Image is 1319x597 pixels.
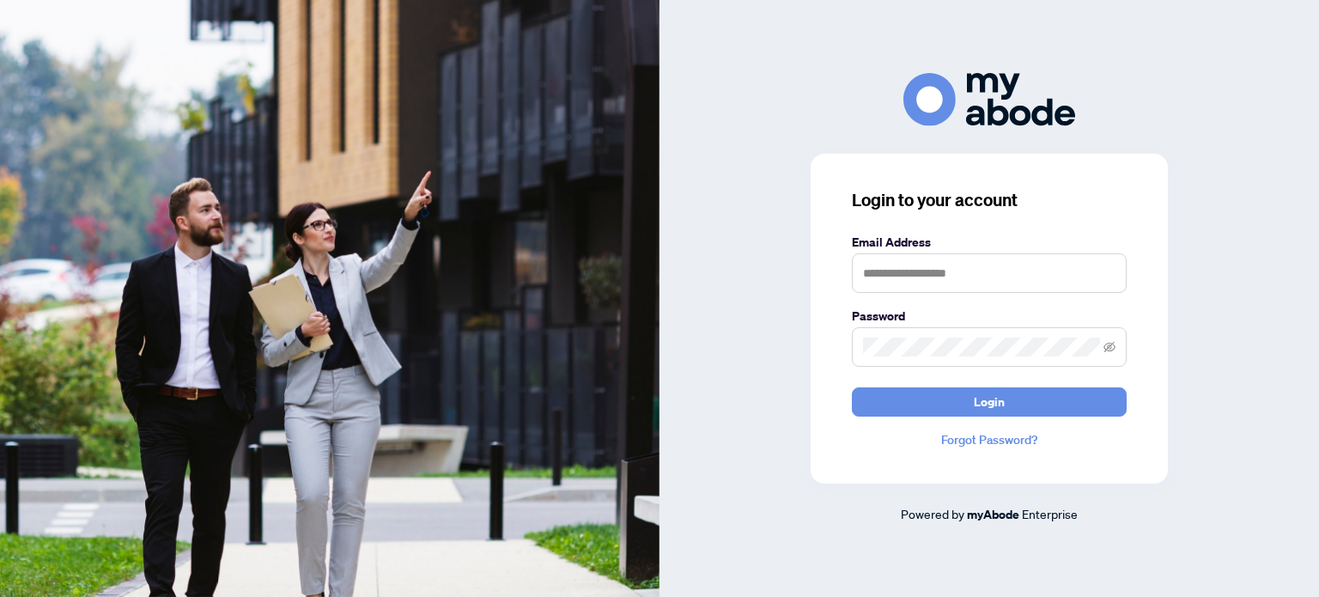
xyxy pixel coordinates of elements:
[1022,506,1078,521] span: Enterprise
[852,233,1127,252] label: Email Address
[974,388,1005,416] span: Login
[852,307,1127,326] label: Password
[1103,341,1115,353] span: eye-invisible
[852,387,1127,417] button: Login
[967,505,1019,524] a: myAbode
[852,188,1127,212] h3: Login to your account
[903,73,1075,125] img: ma-logo
[901,506,964,521] span: Powered by
[852,430,1127,449] a: Forgot Password?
